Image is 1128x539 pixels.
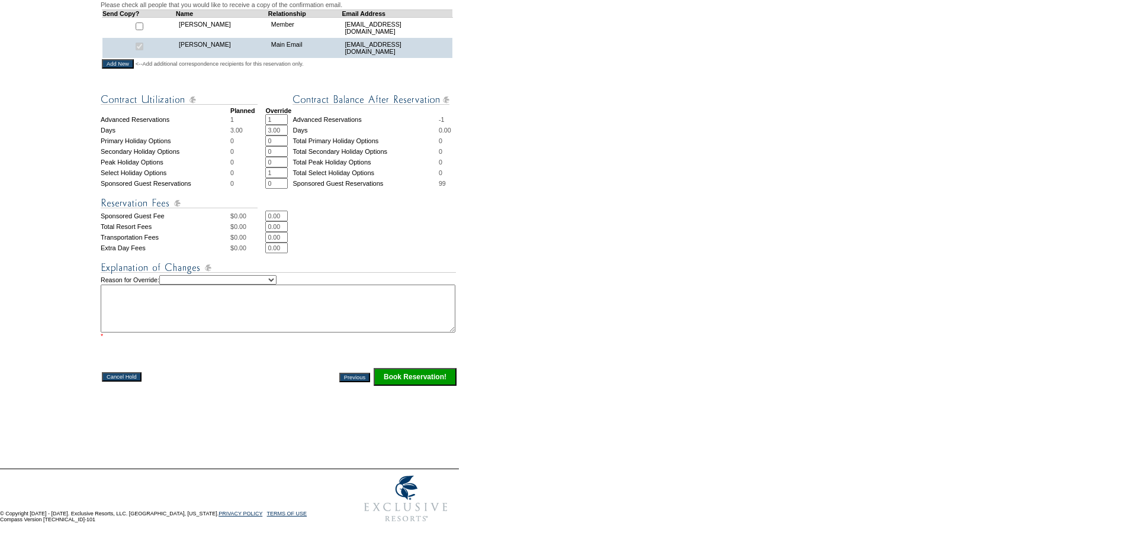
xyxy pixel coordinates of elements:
td: Total Primary Holiday Options [293,135,438,146]
td: [EMAIL_ADDRESS][DOMAIN_NAME] [342,38,452,58]
span: 99 [439,180,446,187]
span: 0 [439,169,442,176]
td: Main Email [268,38,342,58]
td: [EMAIL_ADDRESS][DOMAIN_NAME] [342,17,452,38]
span: 0 [439,159,442,166]
input: Previous [339,373,370,382]
span: -1 [439,116,444,123]
a: TERMS OF USE [267,511,307,517]
td: Total Resort Fees [101,221,230,232]
td: Total Secondary Holiday Options [293,146,438,157]
td: Sponsored Guest Fee [101,211,230,221]
span: 0.00 [234,244,246,251]
img: Explanation of Changes [101,260,456,275]
span: 0 [230,159,234,166]
td: Sponsored Guest Reservations [101,178,230,189]
td: Primary Holiday Options [101,135,230,146]
td: Advanced Reservations [293,114,438,125]
td: [PERSON_NAME] [176,38,268,58]
a: PRIVACY POLICY [218,511,262,517]
span: 0.00 [234,234,246,241]
td: Extra Day Fees [101,243,230,253]
input: Click this button to finalize your reservation. [374,368,457,386]
td: $ [230,243,265,253]
td: Reason for Override: [101,275,458,340]
td: Secondary Holiday Options [101,146,230,157]
span: 0 [439,137,442,144]
td: $ [230,211,265,221]
span: Please check all people that you would like to receive a copy of the confirmation email. [101,1,342,8]
span: 3.00 [230,127,243,134]
strong: Planned [230,107,255,114]
td: Select Holiday Options [101,167,230,178]
span: 0 [230,148,234,155]
td: Total Peak Holiday Options [293,157,438,167]
td: Name [176,9,268,17]
td: Total Select Holiday Options [293,167,438,178]
td: Days [293,125,438,135]
td: $ [230,232,265,243]
td: [PERSON_NAME] [176,17,268,38]
span: 1 [230,116,234,123]
img: Contract Balance After Reservation [293,92,449,107]
td: Member [268,17,342,38]
img: Exclusive Resorts [353,469,459,528]
td: Advanced Reservations [101,114,230,125]
span: <--Add additional correspondence recipients for this reservation only. [136,60,304,67]
span: 0 [230,137,234,144]
td: Peak Holiday Options [101,157,230,167]
td: Days [101,125,230,135]
input: Cancel Hold [102,372,142,382]
input: Add New [102,59,134,69]
strong: Override [265,107,291,114]
td: Relationship [268,9,342,17]
td: Transportation Fees [101,232,230,243]
span: 0.00 [234,223,246,230]
td: Email Address [342,9,452,17]
td: $ [230,221,265,232]
td: Send Copy? [102,9,176,17]
span: 0 [230,169,234,176]
td: Sponsored Guest Reservations [293,178,438,189]
img: Contract Utilization [101,92,258,107]
span: 0 [230,180,234,187]
span: 0 [439,148,442,155]
img: Reservation Fees [101,196,258,211]
span: 0.00 [234,212,246,220]
span: 0.00 [439,127,451,134]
